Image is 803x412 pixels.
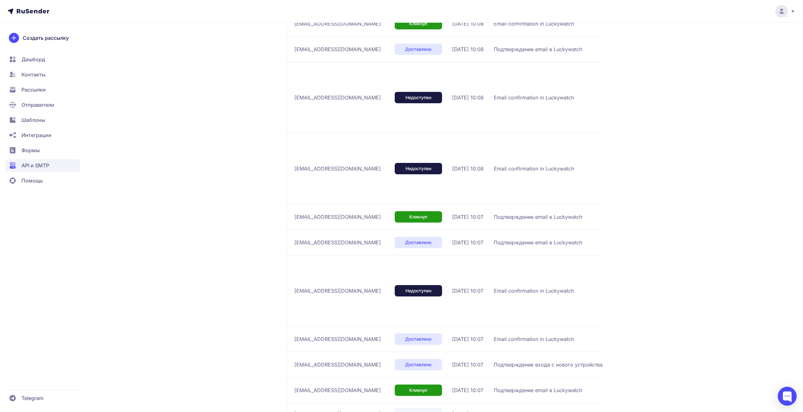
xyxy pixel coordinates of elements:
[494,239,582,246] span: Подтверждение email в Luckywatch
[405,46,431,52] span: Доставлено
[294,20,381,27] span: [EMAIL_ADDRESS][DOMAIN_NAME]
[452,165,484,172] span: [DATE] 10:08
[409,21,427,27] span: Кликнул
[409,214,427,220] span: Кликнул
[452,45,484,53] span: [DATE] 10:08
[405,288,431,294] span: Недоступен
[21,394,44,402] span: Telegram
[452,20,484,27] span: [DATE] 10:08
[494,287,574,295] span: Email confirmation in Luckywatch
[21,162,49,169] span: API и SMTP
[21,56,45,63] span: Дашборд
[405,94,431,101] span: Недоступен
[494,386,582,394] span: Подтверждение email в Luckywatch
[294,239,381,246] span: [EMAIL_ADDRESS][DOMAIN_NAME]
[294,45,381,53] span: [EMAIL_ADDRESS][DOMAIN_NAME]
[405,165,431,172] span: Недоступен
[452,287,483,295] span: [DATE] 10:07
[294,165,381,172] span: [EMAIL_ADDRESS][DOMAIN_NAME]
[452,239,483,246] span: [DATE] 10:07
[21,101,54,109] span: Отправители
[452,94,484,101] span: [DATE] 10:08
[294,213,381,221] span: [EMAIL_ADDRESS][DOMAIN_NAME]
[452,386,483,394] span: [DATE] 10:07
[294,386,381,394] span: [EMAIL_ADDRESS][DOMAIN_NAME]
[494,213,582,221] span: Подтверждение email в Luckywatch
[294,361,381,368] span: [EMAIL_ADDRESS][DOMAIN_NAME]
[21,86,46,93] span: Рассылки
[494,20,574,27] span: Email confirmation in Luckywatch
[294,335,381,343] span: [EMAIL_ADDRESS][DOMAIN_NAME]
[21,131,51,139] span: Интеграции
[494,45,582,53] span: Подтверждение email в Luckywatch
[452,335,483,343] span: [DATE] 10:07
[21,177,43,184] span: Помощь
[23,34,69,42] span: Создать рассылку
[21,116,45,124] span: Шаблоны
[494,361,640,368] span: Подтверждение входа с нового устройства на Luckywatch
[294,94,381,101] span: [EMAIL_ADDRESS][DOMAIN_NAME]
[405,361,431,368] span: Доставлено
[409,387,427,393] span: Кликнул
[494,94,574,101] span: Email confirmation in Luckywatch
[21,146,40,154] span: Формы
[405,239,431,246] span: Доставлено
[452,361,483,368] span: [DATE] 10:07
[405,336,431,342] span: Доставлено
[452,213,483,221] span: [DATE] 10:07
[494,335,574,343] span: Email confirmation in Luckywatch
[5,392,80,404] a: Telegram
[21,71,45,78] span: Контакты
[494,165,574,172] span: Email confirmation in Luckywatch
[294,287,381,295] span: [EMAIL_ADDRESS][DOMAIN_NAME]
